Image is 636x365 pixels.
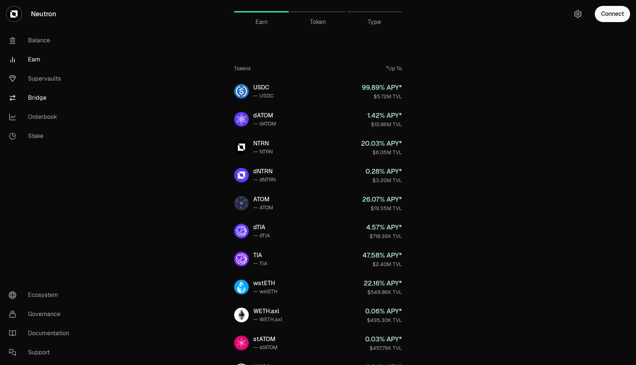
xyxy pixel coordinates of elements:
[253,232,270,239] div: — dTIA
[3,286,79,305] a: Ecosystem
[365,334,402,344] div: 0.03 % APY*
[361,149,402,156] div: $6.05M TVL
[234,65,251,72] div: Tokens
[253,204,273,211] div: — ATOM
[253,195,273,204] div: ATOM
[365,306,402,316] div: 0.06 % APY*
[365,316,402,324] div: $495.30K TVL
[234,280,249,294] img: wstETH
[253,92,274,99] div: — USDC
[228,78,408,104] a: USDCUSDC— USDC99.89% APY*$5.72M TVL
[253,111,276,120] div: dATOM
[234,168,249,182] img: dNTRN
[3,343,79,362] a: Support
[3,127,79,146] a: Stake
[362,93,402,100] div: $5.72M TVL
[253,260,267,267] div: — TIA
[362,205,402,212] div: $19.35M TVL
[234,336,249,350] img: stATOM
[386,65,402,72] div: *Up To
[234,112,249,127] img: dATOM
[253,83,274,92] div: USDC
[595,6,630,22] button: Connect
[253,316,282,323] div: — WETH.axl
[3,88,79,107] a: Bridge
[234,196,249,210] img: ATOM
[366,233,402,240] div: $718.36K TVL
[368,18,381,26] span: Type
[234,252,249,266] img: TIA
[253,148,273,155] div: — NTRN
[365,344,402,352] div: $457.79K TVL
[253,120,276,127] div: — dATOM
[3,31,79,50] a: Balance
[228,106,408,132] a: dATOMdATOM— dATOM1.42% APY*$10.86M TVL
[234,308,249,322] img: WETH.axl
[253,279,278,288] div: wstETH
[362,82,402,93] div: 99.89 % APY*
[228,162,408,188] a: dNTRNdNTRN— dNTRN0.28% APY*$3.20M TVL
[362,194,402,205] div: 26.07 % APY*
[253,288,278,295] div: — wstETH
[3,305,79,324] a: Governance
[363,261,402,268] div: $2.40M TVL
[253,139,273,148] div: NTRN
[255,18,268,26] span: Earn
[234,140,249,155] img: NTRN
[364,278,402,288] div: 22.16 % APY*
[310,18,326,26] span: Token
[366,222,402,233] div: 4.57 % APY*
[228,190,408,216] a: ATOMATOM— ATOM26.07% APY*$19.35M TVL
[363,250,402,261] div: 47.58 % APY*
[3,50,79,69] a: Earn
[3,69,79,88] a: Supervaults
[253,335,278,344] div: stATOM
[228,330,408,356] a: stATOMstATOM— stATOM0.03% APY*$457.79K TVL
[228,218,408,244] a: dTIAdTIA— dTIA4.57% APY*$718.36K TVL
[234,224,249,238] img: dTIA
[3,324,79,343] a: Documentation
[253,167,276,176] div: dNTRN
[365,177,402,184] div: $3.20M TVL
[253,251,267,260] div: TIA
[361,138,402,149] div: 20.03 % APY*
[367,121,402,128] div: $10.86M TVL
[253,307,282,316] div: WETH.axl
[253,223,270,232] div: dTIA
[228,246,408,272] a: TIATIA— TIA47.58% APY*$2.40M TVL
[228,302,408,328] a: WETH.axlWETH.axl— WETH.axl0.06% APY*$495.30K TVL
[253,344,278,351] div: — stATOM
[367,110,402,121] div: 1.42 % APY*
[365,166,402,177] div: 0.28 % APY*
[3,107,79,127] a: Orderbook
[364,288,402,296] div: $549.86K TVL
[234,84,249,99] img: USDC
[253,176,276,183] div: — dNTRN
[234,3,289,21] a: Earn
[228,274,408,300] a: wstETHwstETH— wstETH22.16% APY*$549.86K TVL
[228,134,408,160] a: NTRNNTRN— NTRN20.03% APY*$6.05M TVL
